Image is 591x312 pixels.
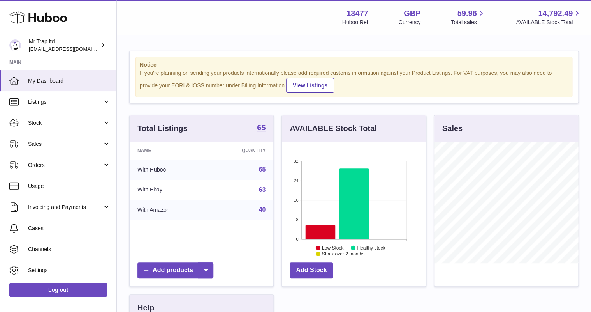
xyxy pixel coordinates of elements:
[130,180,208,200] td: With Ebay
[357,245,385,250] text: Healthy stock
[399,19,421,26] div: Currency
[322,245,344,250] text: Low Stock
[130,200,208,220] td: With Amazon
[28,204,102,211] span: Invoicing and Payments
[290,262,333,278] a: Add Stock
[28,119,102,127] span: Stock
[294,198,299,202] text: 16
[28,267,111,274] span: Settings
[28,225,111,232] span: Cases
[296,237,299,241] text: 0
[137,262,213,278] a: Add products
[9,283,107,297] a: Log out
[29,46,114,52] span: [EMAIL_ADDRESS][DOMAIN_NAME]
[259,166,266,173] a: 65
[451,8,485,26] a: 59.96 Total sales
[130,142,208,160] th: Name
[404,8,420,19] strong: GBP
[442,123,463,134] h3: Sales
[208,142,273,160] th: Quantity
[28,246,111,253] span: Channels
[294,159,299,163] text: 32
[538,8,573,19] span: 14,792.49
[257,124,266,133] a: 65
[140,61,568,69] strong: Notice
[347,8,368,19] strong: 13477
[28,183,111,190] span: Usage
[457,8,477,19] span: 59.96
[137,123,188,134] h3: Total Listings
[451,19,485,26] span: Total sales
[257,124,266,131] strong: 65
[290,123,376,134] h3: AVAILABLE Stock Total
[9,39,21,51] img: office@grabacz.eu
[28,77,111,85] span: My Dashboard
[28,161,102,169] span: Orders
[286,78,334,93] a: View Listings
[259,186,266,193] a: 63
[516,19,582,26] span: AVAILABLE Stock Total
[342,19,368,26] div: Huboo Ref
[322,251,364,257] text: Stock over 2 months
[130,160,208,180] td: With Huboo
[28,98,102,106] span: Listings
[294,178,299,183] text: 24
[29,38,99,53] div: Mr.Trap ltd
[28,140,102,148] span: Sales
[516,8,582,26] a: 14,792.49 AVAILABLE Stock Total
[296,217,299,222] text: 8
[259,206,266,213] a: 40
[140,69,568,93] div: If you're planning on sending your products internationally please add required customs informati...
